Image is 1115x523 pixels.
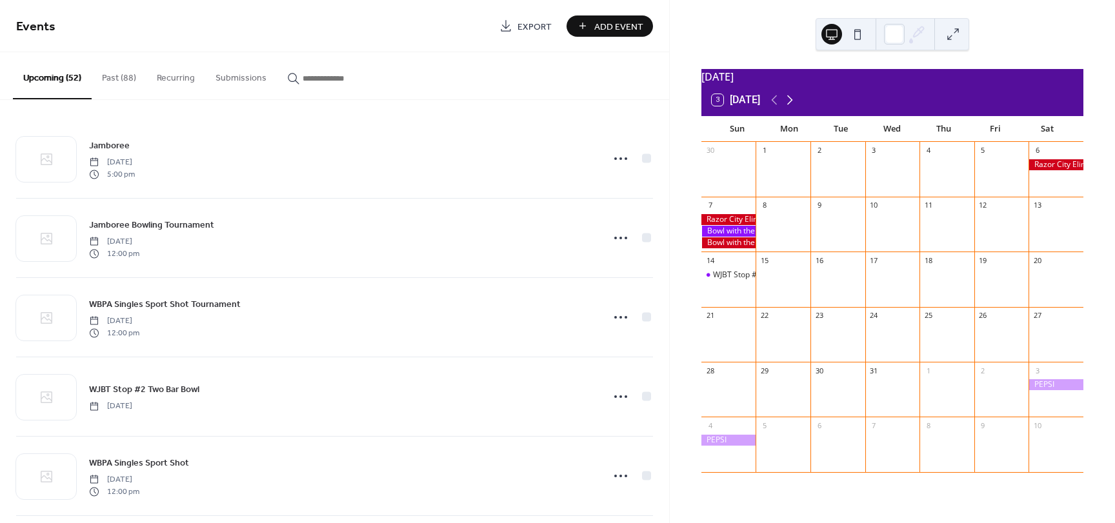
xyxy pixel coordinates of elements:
[759,420,769,430] div: 5
[923,201,933,210] div: 11
[1032,420,1042,430] div: 10
[869,366,879,375] div: 31
[89,236,139,248] span: [DATE]
[814,420,824,430] div: 6
[867,116,918,142] div: Wed
[89,157,135,168] span: [DATE]
[978,366,988,375] div: 2
[759,146,769,155] div: 1
[759,366,769,375] div: 29
[13,52,92,99] button: Upcoming (52)
[978,255,988,265] div: 19
[705,311,715,321] div: 21
[1032,146,1042,155] div: 6
[701,270,756,281] div: WJBT Stop #5 Fireside Lanes
[759,255,769,265] div: 15
[869,201,879,210] div: 10
[701,237,756,248] div: Bowl with the Pros- Clinic & Pro Am
[759,311,769,321] div: 22
[978,311,988,321] div: 26
[490,15,561,37] a: Export
[978,146,988,155] div: 5
[814,366,824,375] div: 30
[1032,366,1042,375] div: 3
[89,382,199,397] a: WJBT Stop #2 Two Bar Bowl
[869,255,879,265] div: 17
[1032,201,1042,210] div: 13
[701,214,756,225] div: Razor City Eliminator
[89,248,139,259] span: 12:00 pm
[705,420,715,430] div: 4
[814,146,824,155] div: 2
[923,311,933,321] div: 25
[814,201,824,210] div: 9
[869,146,879,155] div: 3
[701,69,1083,84] div: [DATE]
[1021,116,1073,142] div: Sat
[705,366,715,375] div: 28
[89,474,139,486] span: [DATE]
[89,455,189,470] a: WBPA Singles Sport Shot
[1032,311,1042,321] div: 27
[92,52,146,98] button: Past (88)
[89,168,135,180] span: 5:00 pm
[89,400,132,412] span: [DATE]
[712,116,763,142] div: Sun
[89,486,139,497] span: 12:00 pm
[89,219,214,232] span: Jamboree Bowling Tournament
[869,420,879,430] div: 7
[705,146,715,155] div: 30
[89,139,130,153] span: Jamboree
[705,255,715,265] div: 14
[705,201,715,210] div: 7
[763,116,815,142] div: Mon
[89,138,130,153] a: Jamboree
[16,14,55,39] span: Events
[701,435,756,446] div: PEPSI
[89,315,139,327] span: [DATE]
[814,311,824,321] div: 23
[869,311,879,321] div: 24
[1029,159,1083,170] div: Razor City Eliminator
[815,116,867,142] div: Tue
[89,383,199,397] span: WJBT Stop #2 Two Bar Bowl
[89,298,241,311] span: WBPA Singles Sport Shot Tournament
[89,457,189,470] span: WBPA Singles Sport Shot
[918,116,970,142] div: Thu
[814,255,824,265] div: 16
[594,20,643,34] span: Add Event
[923,146,933,155] div: 4
[978,201,988,210] div: 12
[89,327,139,339] span: 12:00 pm
[923,420,933,430] div: 8
[978,420,988,430] div: 9
[89,217,214,232] a: Jamboree Bowling Tournament
[923,366,933,375] div: 1
[567,15,653,37] button: Add Event
[713,270,815,281] div: WJBT Stop #5 Fireside Lanes
[923,255,933,265] div: 18
[707,91,765,109] button: 3[DATE]
[1032,255,1042,265] div: 20
[517,20,552,34] span: Export
[970,116,1021,142] div: Fri
[1029,379,1083,390] div: PEPSI
[701,226,756,237] div: Bowl with the Pros- Clinic & Pro Am
[146,52,205,98] button: Recurring
[89,297,241,311] a: WBPA Singles Sport Shot Tournament
[205,52,277,98] button: Submissions
[759,201,769,210] div: 8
